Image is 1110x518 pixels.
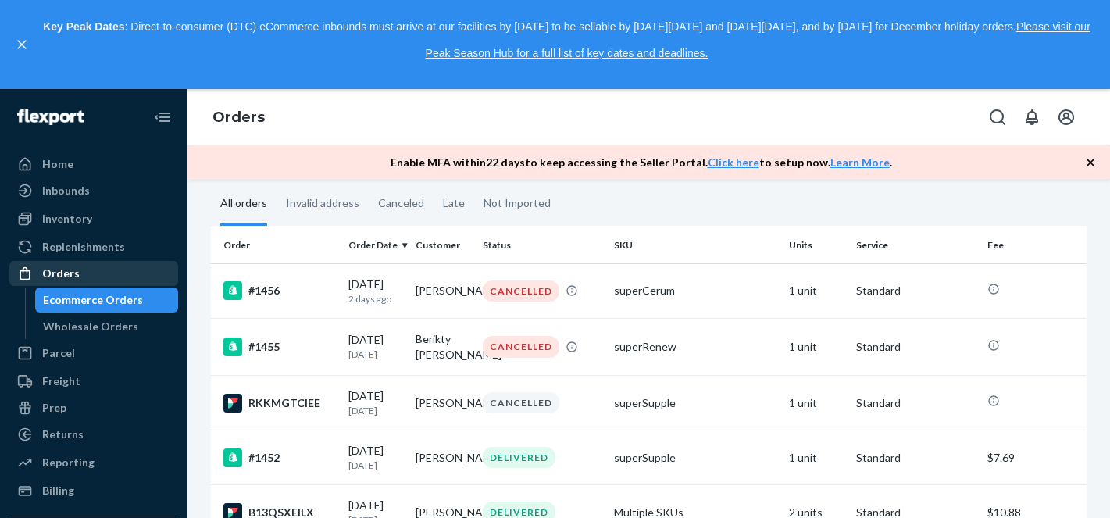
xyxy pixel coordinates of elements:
a: Ecommerce Orders [35,288,179,313]
td: 1 unit [783,263,850,318]
div: Not Imported [484,183,551,223]
div: Customer [416,238,470,252]
p: Standard [856,395,975,411]
div: [DATE] [348,277,403,305]
div: CANCELLED [483,336,559,357]
div: Orders [42,266,80,281]
a: Returns [9,422,178,447]
th: SKU [608,226,783,263]
a: Replenishments [9,234,178,259]
img: Flexport logo [17,109,84,125]
a: Learn More [830,155,890,169]
p: [DATE] [348,348,403,361]
div: Canceled [378,183,424,223]
a: Freight [9,369,178,394]
div: Inventory [42,211,92,227]
th: Order [211,226,342,263]
div: #1456 [223,281,336,300]
a: Click here [708,155,759,169]
div: #1452 [223,448,336,467]
div: DELIVERED [483,447,555,468]
button: Open notifications [1016,102,1048,133]
td: 1 unit [783,319,850,376]
div: Billing [42,483,74,498]
a: Billing [9,478,178,503]
td: 1 unit [783,430,850,485]
div: Invalid address [286,183,359,223]
p: 2 days ago [348,292,403,305]
div: superSupple [614,450,776,466]
a: Reporting [9,450,178,475]
a: Parcel [9,341,178,366]
div: CANCELLED [483,280,559,302]
a: Inventory [9,206,178,231]
p: Standard [856,339,975,355]
p: [DATE] [348,404,403,417]
th: Service [850,226,981,263]
div: Late [443,183,465,223]
th: Status [476,226,608,263]
div: [DATE] [348,388,403,417]
div: Prep [42,400,66,416]
p: [DATE] [348,459,403,472]
div: [DATE] [348,332,403,361]
p: Enable MFA within 22 days to keep accessing the Seller Portal. to setup now. . [391,155,892,170]
div: Reporting [42,455,95,470]
a: Orders [212,109,265,126]
strong: Key Peak Dates [43,20,124,33]
div: Replenishments [42,239,125,255]
td: [PERSON_NAME] [409,376,476,430]
div: Wholesale Orders [43,319,138,334]
a: Inbounds [9,178,178,203]
div: Parcel [42,345,75,361]
div: #1455 [223,338,336,356]
div: Ecommerce Orders [43,292,143,308]
td: $7.69 [981,430,1087,485]
div: Returns [42,427,84,442]
div: Inbounds [42,183,90,198]
div: superRenew [614,339,776,355]
div: Home [42,156,73,172]
div: All orders [220,183,267,226]
td: [PERSON_NAME] [409,263,476,318]
button: Open account menu [1051,102,1082,133]
th: Units [783,226,850,263]
a: Please visit our Peak Season Hub for a full list of key dates and deadlines. [426,20,1090,59]
button: Close Navigation [147,102,178,133]
a: Wholesale Orders [35,314,179,339]
p: Standard [856,450,975,466]
div: RKKMGTCIEE [223,394,336,413]
button: close, [14,37,30,52]
div: CANCELLED [483,392,559,413]
p: Standard [856,283,975,298]
p: : Direct-to-consumer (DTC) eCommerce inbounds must arrive at our facilities by [DATE] to be sella... [37,14,1096,66]
td: [PERSON_NAME] [409,430,476,485]
td: 1 unit [783,376,850,430]
button: Open Search Box [982,102,1013,133]
span: Chat [37,11,69,25]
th: Order Date [342,226,409,263]
th: Fee [981,226,1087,263]
div: [DATE] [348,443,403,472]
ol: breadcrumbs [200,95,277,141]
div: superSupple [614,395,776,411]
div: Freight [42,373,80,389]
td: Berikty [PERSON_NAME] [409,319,476,376]
a: Orders [9,261,178,286]
a: Prep [9,395,178,420]
a: Home [9,152,178,177]
div: superCerum [614,283,776,298]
